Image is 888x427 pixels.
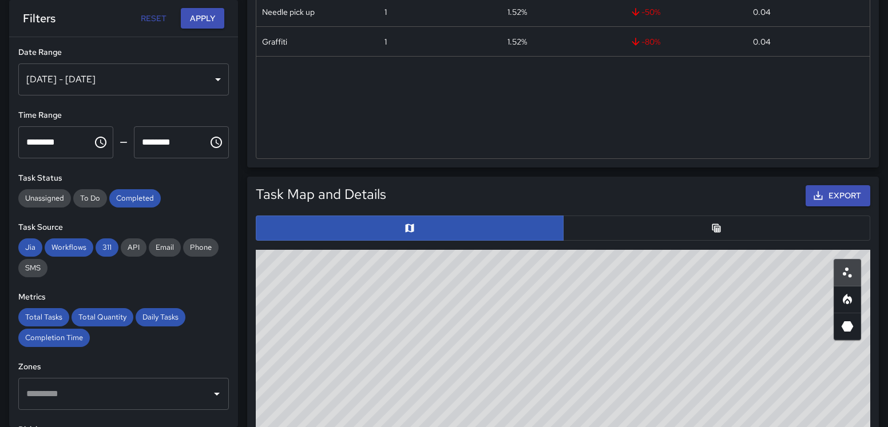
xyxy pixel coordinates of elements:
span: Completion Time [18,333,90,342]
div: 0.04 [753,6,771,18]
div: 1 [384,6,387,18]
div: Phone [183,238,219,257]
button: Choose time, selected time is 11:59 PM [205,131,228,154]
div: To Do [73,189,107,207]
h6: Time Range [18,109,229,122]
span: Daily Tasks [136,312,185,322]
div: 1.52% [508,36,527,47]
svg: Map [404,222,415,234]
div: Daily Tasks [136,308,185,326]
span: API [121,242,146,252]
span: -50 % [630,6,660,18]
button: Heatmap [834,286,861,313]
span: Jia [18,242,42,252]
svg: Table [711,222,722,234]
span: 311 [96,242,118,252]
div: Jia [18,238,42,257]
div: [DATE] - [DATE] [18,63,229,95]
h6: Zones [18,361,229,373]
span: Completed [109,193,161,203]
div: Unassigned [18,189,71,207]
span: Workflows [45,242,93,252]
button: Table [563,216,871,241]
button: Reset [135,8,172,29]
h6: Task Source [18,221,229,234]
button: Map [256,216,564,241]
div: 0.04 [753,36,771,47]
button: Scatterplot [834,259,861,286]
h6: Date Range [18,46,229,59]
svg: 3D Heatmap [841,320,854,333]
svg: Scatterplot [841,266,854,280]
span: -80 % [630,36,660,47]
div: Workflows [45,238,93,257]
span: SMS [18,263,47,273]
div: 1 [384,36,387,47]
span: Email [149,242,181,252]
button: Choose time, selected time is 12:00 AM [89,131,112,154]
span: Total Tasks [18,312,69,322]
div: Email [149,238,181,257]
span: Total Quantity [72,312,133,322]
h5: Task Map and Details [256,185,386,203]
div: 311 [96,238,118,257]
h6: Metrics [18,291,229,304]
button: Open [209,386,225,402]
div: Total Quantity [72,308,133,326]
span: Phone [183,242,219,252]
span: Unassigned [18,193,71,203]
div: SMS [18,259,47,277]
h6: Filters [23,9,55,27]
button: Export [806,185,870,206]
div: 1.52% [508,6,527,18]
div: Completion Time [18,329,90,347]
svg: Heatmap [841,293,854,306]
h6: Task Status [18,172,229,185]
span: To Do [73,193,107,203]
div: Completed [109,189,161,207]
button: Apply [181,8,224,29]
div: API [121,238,146,257]
div: Graffiti [262,36,287,47]
button: 3D Heatmap [834,313,861,340]
div: Needle pick up [262,6,315,18]
div: Total Tasks [18,308,69,326]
